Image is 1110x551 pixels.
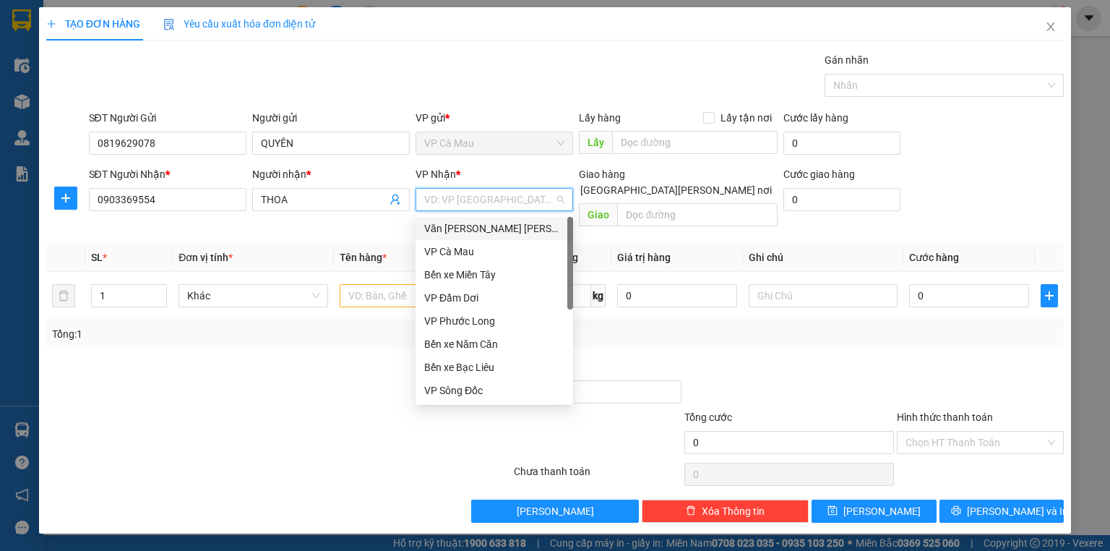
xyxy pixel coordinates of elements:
[579,131,612,154] span: Lấy
[939,500,1064,523] button: printer[PERSON_NAME] và In
[424,336,564,352] div: Bến xe Năm Căn
[187,285,319,307] span: Khác
[1045,21,1057,33] span: close
[642,500,809,523] button: deleteXóa Thông tin
[340,284,489,307] input: VD: Bàn, Ghế
[743,244,903,272] th: Ghi chú
[83,53,95,64] span: phone
[827,505,838,517] span: save
[686,505,696,517] span: delete
[424,313,564,329] div: VP Phước Long
[416,309,573,333] div: VP Phước Long
[967,503,1068,519] span: [PERSON_NAME] và In
[812,500,937,523] button: save[PERSON_NAME]
[575,182,778,198] span: [GEOGRAPHIC_DATA][PERSON_NAME] nơi
[340,252,387,263] span: Tên hàng
[416,168,456,180] span: VP Nhận
[579,203,617,226] span: Giao
[684,411,732,423] span: Tổng cước
[1041,284,1058,307] button: plus
[825,54,869,66] label: Gán nhãn
[7,32,275,50] li: 85 [PERSON_NAME]
[416,263,573,286] div: Bến xe Miền Tây
[89,166,246,182] div: SĐT Người Nhận
[91,252,103,263] span: SL
[83,35,95,46] span: environment
[471,500,638,523] button: [PERSON_NAME]
[416,217,573,240] div: Văn phòng Hồ Chí Minh
[424,221,564,236] div: Văn [PERSON_NAME] [PERSON_NAME]
[46,18,140,30] span: TẠO ĐƠN HÀNG
[390,194,401,205] span: user-add
[252,166,410,182] div: Người nhận
[46,19,56,29] span: plus
[517,503,594,519] span: [PERSON_NAME]
[52,326,429,342] div: Tổng: 1
[897,411,993,423] label: Hình thức thanh toán
[7,50,275,68] li: 02839.63.63.63
[617,284,737,307] input: 0
[416,110,573,126] div: VP gửi
[83,9,205,27] b: [PERSON_NAME]
[252,110,410,126] div: Người gửi
[55,192,77,204] span: plus
[163,19,175,30] img: icon
[424,132,564,154] span: VP Cà Mau
[89,110,246,126] div: SĐT Người Gửi
[951,505,961,517] span: printer
[702,503,765,519] span: Xóa Thông tin
[424,244,564,260] div: VP Cà Mau
[617,252,671,263] span: Giá trị hàng
[52,284,75,307] button: delete
[416,286,573,309] div: VP Đầm Dơi
[416,379,573,402] div: VP Sông Đốc
[749,284,898,307] input: Ghi Chú
[416,333,573,356] div: Bến xe Năm Căn
[54,187,77,210] button: plus
[579,168,625,180] span: Giao hàng
[909,252,959,263] span: Cước hàng
[178,252,233,263] span: Đơn vị tính
[1031,7,1071,48] button: Close
[579,112,621,124] span: Lấy hàng
[7,90,153,114] b: GỬI : VP Cà Mau
[783,132,900,155] input: Cước lấy hàng
[783,188,900,211] input: Cước giao hàng
[843,503,921,519] span: [PERSON_NAME]
[783,112,848,124] label: Cước lấy hàng
[617,203,778,226] input: Dọc đường
[416,240,573,263] div: VP Cà Mau
[424,290,564,306] div: VP Đầm Dơi
[715,110,778,126] span: Lấy tận nơi
[612,131,778,154] input: Dọc đường
[1041,290,1057,302] span: plus
[424,383,564,398] div: VP Sông Đốc
[512,464,682,489] div: Chưa thanh toán
[591,284,606,307] span: kg
[424,359,564,375] div: Bến xe Bạc Liêu
[163,18,316,30] span: Yêu cầu xuất hóa đơn điện tử
[783,168,855,180] label: Cước giao hàng
[416,356,573,379] div: Bến xe Bạc Liêu
[424,267,564,283] div: Bến xe Miền Tây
